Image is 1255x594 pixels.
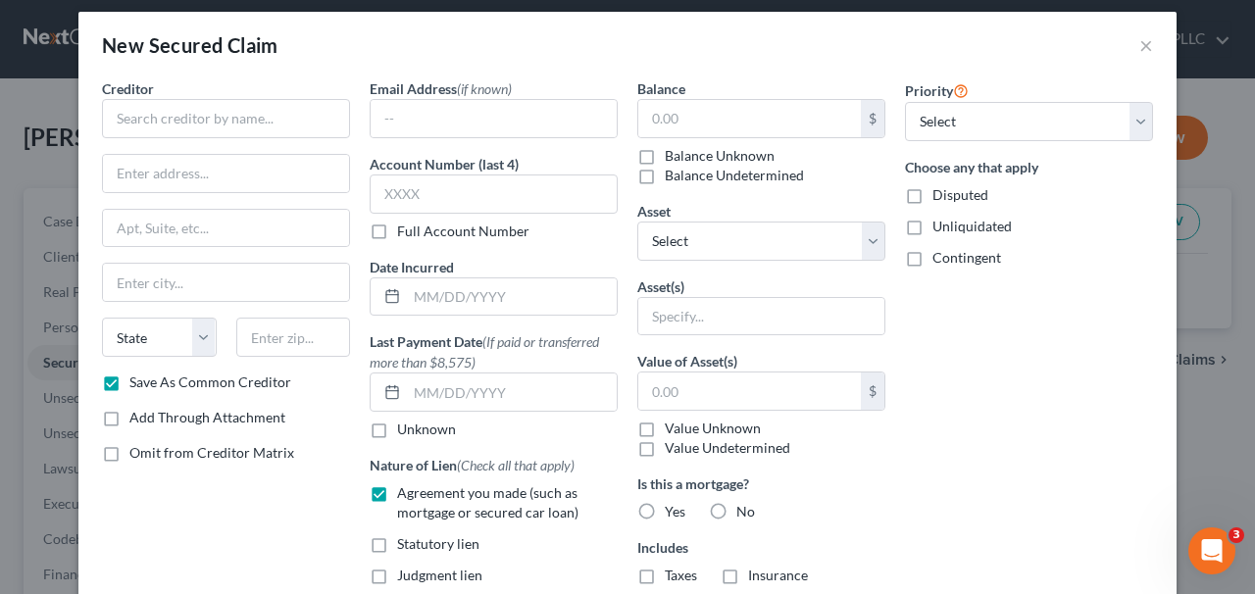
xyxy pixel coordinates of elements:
[861,100,884,137] div: $
[129,408,285,427] label: Add Through Attachment
[1229,527,1244,543] span: 3
[861,372,884,410] div: $
[129,372,291,392] label: Save As Common Creditor
[457,80,512,97] span: (if known)
[370,257,454,277] label: Date Incurred
[637,203,671,220] span: Asset
[370,174,618,214] input: XXXX
[1139,33,1153,57] button: ×
[397,420,456,439] label: Unknown
[665,438,790,458] label: Value Undetermined
[102,80,154,97] span: Creditor
[638,372,861,410] input: 0.00
[371,100,617,137] input: --
[665,567,697,583] span: Taxes
[370,154,519,174] label: Account Number (last 4)
[905,78,969,102] label: Priority
[665,146,775,166] label: Balance Unknown
[370,333,599,371] span: (If paid or transferred more than $8,575)
[397,535,479,552] span: Statutory lien
[370,78,512,99] label: Email Address
[665,166,804,185] label: Balance Undetermined
[370,331,618,372] label: Last Payment Date
[736,503,755,520] span: No
[103,155,349,192] input: Enter address...
[103,210,349,247] input: Apt, Suite, etc...
[129,444,294,461] span: Omit from Creditor Matrix
[748,567,808,583] span: Insurance
[397,222,529,241] label: Full Account Number
[637,351,737,371] label: Value of Asset(s)
[637,78,685,99] label: Balance
[932,249,1001,266] span: Contingent
[932,218,1012,234] span: Unliquidated
[665,503,685,520] span: Yes
[665,419,761,438] label: Value Unknown
[236,318,351,357] input: Enter zip...
[905,157,1153,177] label: Choose any that apply
[457,457,575,473] span: (Check all that apply)
[397,484,578,520] span: Agreement you made (such as mortgage or secured car loan)
[932,186,988,203] span: Disputed
[103,264,349,301] input: Enter city...
[102,99,350,138] input: Search creditor by name...
[637,473,885,494] label: Is this a mortgage?
[638,100,861,137] input: 0.00
[638,298,884,335] input: Specify...
[102,31,278,59] div: New Secured Claim
[637,276,684,297] label: Asset(s)
[407,373,617,411] input: MM/DD/YYYY
[407,278,617,316] input: MM/DD/YYYY
[370,455,575,475] label: Nature of Lien
[397,567,482,583] span: Judgment lien
[637,537,885,558] label: Includes
[1188,527,1235,574] iframe: Intercom live chat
